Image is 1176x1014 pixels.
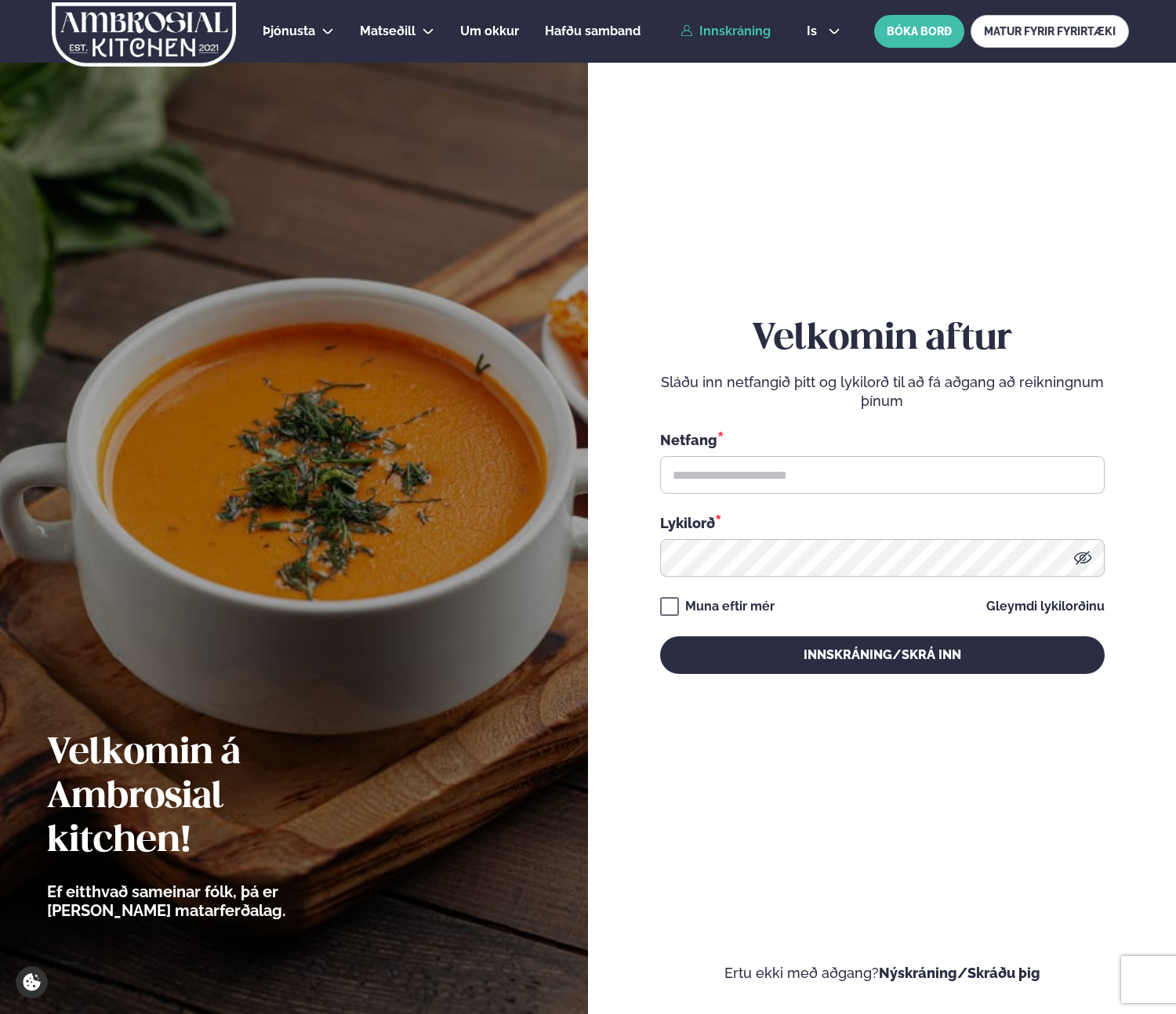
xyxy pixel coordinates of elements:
p: Ef eitthvað sameinar fólk, þá er [PERSON_NAME] matarferðalag. [47,882,372,920]
span: Hafðu samband [545,24,641,38]
a: MATUR FYRIR FYRIRTÆKI [971,15,1129,48]
a: Hafðu samband [545,22,641,41]
div: Lykilorð [660,512,1105,533]
a: Þjónusta [263,22,315,41]
a: Matseðill [360,22,416,41]
button: is [794,25,853,38]
p: Ertu ekki með aðgang? [635,964,1129,983]
a: Nýskráning/Skráðu þig [879,965,1040,981]
span: Matseðill [360,24,416,38]
a: Cookie settings [16,966,48,998]
span: is [807,25,822,38]
a: Um okkur [460,22,519,41]
button: BÓKA BORÐ [874,15,964,48]
a: Innskráning [681,24,771,38]
div: Netfang [660,429,1105,450]
span: Um okkur [460,24,519,38]
button: Innskráning/Skrá inn [660,636,1105,674]
a: Gleymdi lykilorðinu [986,600,1105,613]
img: logo [50,2,238,67]
p: Sláðu inn netfangið þitt og lykilorð til að fá aðgang að reikningnum þínum [660,373,1105,411]
h2: Velkomin aftur [660,317,1105,361]
h2: Velkomin á Ambrosial kitchen! [47,732,372,864]
span: Þjónusta [263,24,315,38]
